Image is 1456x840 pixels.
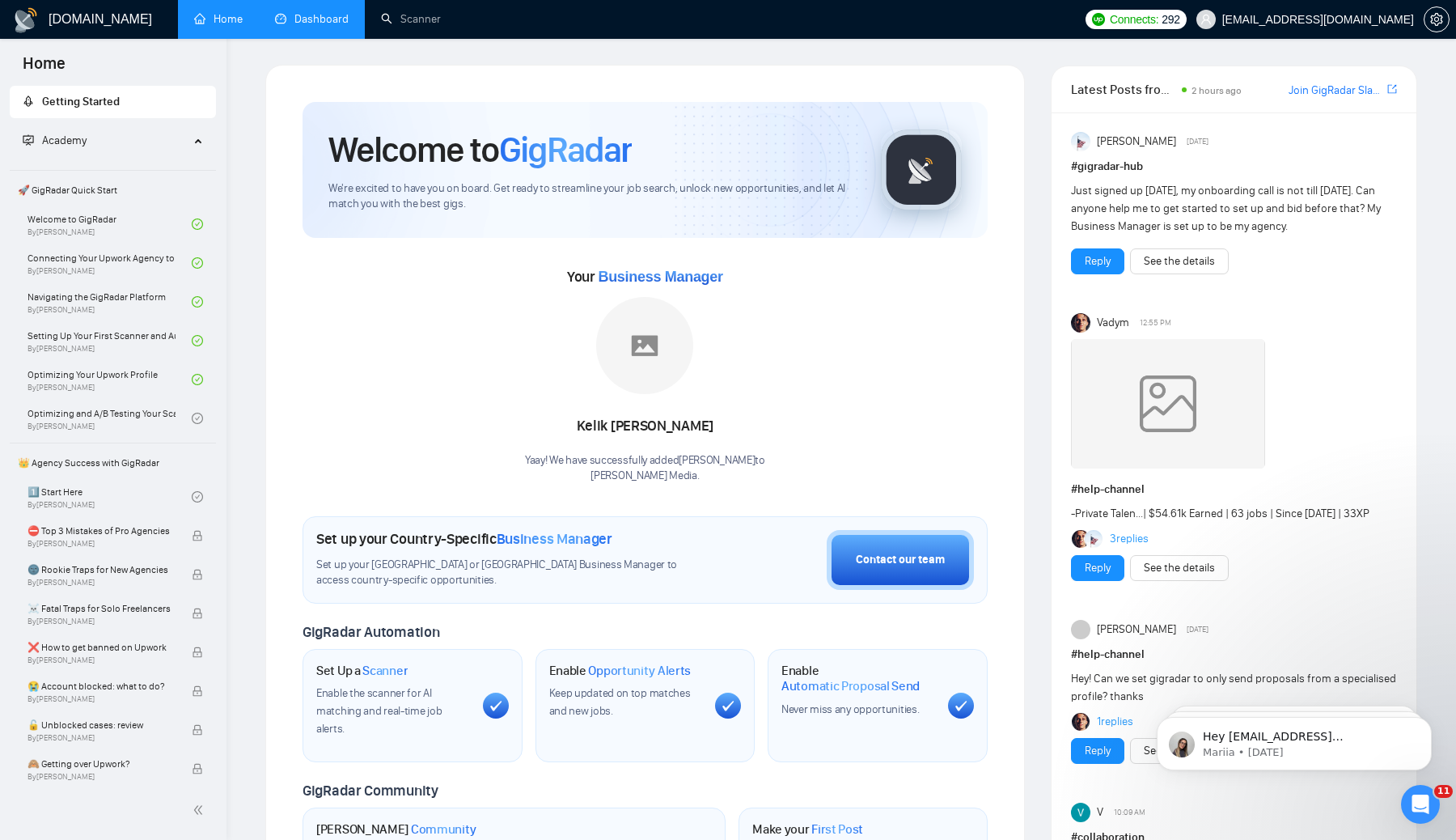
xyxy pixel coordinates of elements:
a: See the details [1144,252,1215,270]
img: Anisuzzaman Khan [1085,530,1103,548]
span: lock [192,569,203,580]
span: By [PERSON_NAME] [28,772,176,782]
span: By [PERSON_NAME] [28,578,176,588]
span: Set up your [GEOGRAPHIC_DATA] or [GEOGRAPHIC_DATA] Business Manager to access country-specific op... [316,558,711,588]
a: Private Talen... [1075,507,1143,520]
span: 🔓 Unblocked cases: review [28,717,176,733]
button: Contact our team [827,530,974,590]
span: 🙈 Getting over Upwork? [28,756,176,772]
span: [PERSON_NAME] [1097,133,1176,151]
button: Reply [1071,248,1124,274]
a: Connecting Your Upwork Agency to GigRadarBy[PERSON_NAME] [28,245,192,281]
span: ☠️ Fatal Traps for Solo Freelancers [28,600,176,617]
span: 292 [1162,11,1179,28]
span: Community [411,821,476,838]
div: Yaay! We have successfully added [PERSON_NAME] to [525,453,765,484]
h1: # help-channel [1071,646,1397,664]
span: lock [192,530,203,541]
span: By [PERSON_NAME] [28,733,176,743]
span: Academy [42,134,87,147]
span: Scanner [362,663,408,679]
img: weqQh+iSagEgQAAAABJRU5ErkJggg== [1071,339,1265,469]
span: By [PERSON_NAME] [28,539,176,549]
a: 3replies [1110,531,1149,547]
span: export [1387,83,1397,95]
span: user [1200,14,1212,25]
a: Welcome to GigRadarBy[PERSON_NAME] [28,206,192,242]
iframe: Intercom notifications message [1132,683,1456,796]
span: 🚀 GigRadar Quick Start [11,174,214,206]
img: upwork-logo.png [1092,13,1105,26]
span: Opportunity Alerts [588,663,691,679]
div: Contact our team [856,551,945,569]
span: We're excited to have you on board. Get ready to streamline your job search, unlock new opportuni... [328,181,855,212]
span: setting [1424,13,1449,26]
button: See the details [1130,738,1229,764]
span: Vadym [1097,314,1129,332]
span: fund-projection-screen [23,134,34,146]
span: 10:09 AM [1114,805,1145,820]
img: placeholder.png [596,297,693,394]
li: Getting Started [10,86,216,118]
button: Reply [1071,555,1124,581]
span: Getting Started [42,95,120,108]
span: double-left [193,802,209,818]
span: By [PERSON_NAME] [28,655,176,665]
span: GigRadar Automation [303,623,439,641]
span: [DATE] [1187,622,1208,637]
img: gigradar-logo.png [881,129,962,210]
span: Hey! Can we set gigradar to only send proposals from a specialised profile? thanks [1071,672,1396,703]
a: export [1387,82,1397,97]
a: See the details [1144,559,1215,577]
span: Latest Posts from the GigRadar Community [1071,79,1177,100]
span: lock [192,685,203,697]
span: check-circle [192,257,203,269]
span: lock [192,608,203,619]
span: rocket [23,95,34,107]
span: 🌚 Rookie Traps for New Agencies [28,562,176,578]
span: check-circle [192,335,203,346]
h1: [PERSON_NAME] [316,821,476,838]
span: [PERSON_NAME] [1097,621,1176,638]
span: GigRadar Community [303,782,438,800]
span: GigRadar [499,128,632,172]
span: 👑 Agency Success with GigRadar [11,447,214,479]
a: Reply [1085,252,1111,270]
span: Automatic Proposal Send [781,678,920,694]
a: Join GigRadar Slack Community [1289,82,1384,100]
h1: # gigradar-hub [1071,158,1397,176]
h1: Set up your Country-Specific [316,530,612,548]
span: ❌ How to get banned on Upwork [28,639,176,655]
a: dashboardDashboard [275,12,349,26]
span: Keep updated on top matches and new jobs. [549,686,691,718]
span: V [1097,804,1103,821]
h1: Make your [752,821,863,838]
p: [PERSON_NAME] Media . [525,469,765,484]
a: Reply [1085,742,1111,760]
a: 1️⃣ Start HereBy[PERSON_NAME] [28,479,192,515]
button: setting [1424,6,1450,32]
img: Anisuzzaman Khan [1071,132,1090,151]
a: Reply [1085,559,1111,577]
h1: Enable [781,663,935,694]
span: 12:55 PM [1140,316,1171,330]
h1: Enable [549,663,692,679]
img: V [1071,803,1090,822]
span: [DATE] [1187,134,1208,149]
h1: Welcome to [328,128,632,172]
span: check-circle [192,296,203,308]
span: By [PERSON_NAME] [28,617,176,626]
img: logo [13,7,39,33]
span: By [PERSON_NAME] [28,694,176,704]
span: 11 [1434,785,1453,798]
h1: # help-channel [1071,481,1397,498]
span: lock [192,724,203,736]
h1: Set Up a [316,663,408,679]
span: Home [10,52,78,86]
a: homeHome [194,12,243,26]
a: Optimizing and A/B Testing Your Scanner for Better ResultsBy[PERSON_NAME] [28,401,192,436]
button: See the details [1130,555,1229,581]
